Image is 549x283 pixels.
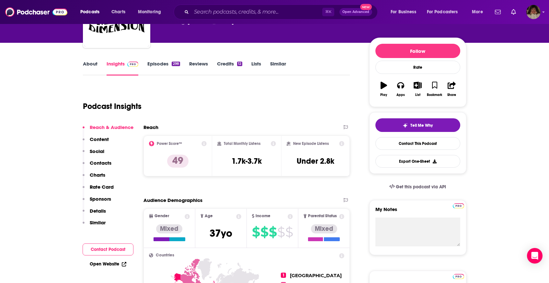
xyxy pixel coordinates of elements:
h2: Total Monthly Listens [224,141,260,146]
div: 298 [172,62,180,66]
button: Content [83,136,109,148]
img: Podchaser Pro [453,203,464,208]
span: $ [285,227,293,237]
a: Contact This Podcast [375,137,460,150]
a: [GEOGRAPHIC_DATA] [290,273,342,278]
button: Show profile menu [526,5,541,19]
button: Rate Card [83,184,114,196]
a: InsightsPodchaser Pro [107,61,139,76]
a: Similar [270,61,286,76]
button: open menu [386,7,424,17]
img: Podchaser Pro [453,274,464,279]
button: open menu [467,7,491,17]
div: Apps [396,93,405,97]
a: Pro website [453,202,464,208]
span: For Business [391,7,416,17]
span: For Podcasters [427,7,458,17]
button: Apps [392,77,409,101]
button: Reach & Audience [83,124,133,136]
p: Rate Card [90,184,114,190]
span: Charts [111,7,125,17]
a: Reviews [189,61,208,76]
span: Podcasts [80,7,99,17]
div: Mixed [156,224,182,233]
div: Rate [375,61,460,74]
h2: Power Score™ [157,141,182,146]
span: 1 [281,273,286,278]
button: Share [443,77,460,101]
span: Income [256,214,270,218]
span: More [472,7,483,17]
span: New [360,4,372,10]
button: Follow [375,44,460,58]
span: $ [260,227,268,237]
p: Details [90,208,106,214]
button: open menu [423,7,467,17]
button: Sponsors [83,196,111,208]
p: Content [90,136,109,142]
a: Show notifications dropdown [492,6,503,18]
a: Lists [251,61,261,76]
a: 37yo [210,230,232,239]
p: Social [90,148,104,154]
button: List [409,77,426,101]
span: Age [205,214,213,218]
a: Show notifications dropdown [509,6,519,18]
img: Podchaser - Follow, Share and Rate Podcasts [5,6,67,18]
div: Mixed [311,224,337,233]
div: 12 [237,62,242,66]
div: Bookmark [427,93,442,97]
button: Bookmark [426,77,443,101]
button: Play [375,77,392,101]
h3: 1.7k-3.7k [232,156,262,166]
div: List [415,93,420,97]
button: tell me why sparkleTell Me Why [375,118,460,132]
span: Monitoring [138,7,161,17]
p: Sponsors [90,196,111,202]
span: Get this podcast via API [396,184,446,190]
h1: Podcast Insights [83,101,142,111]
img: Podchaser Pro [127,62,139,67]
div: Share [447,93,456,97]
p: 49 [167,155,189,168]
h2: Audience Demographics [143,197,202,203]
button: Contacts [83,160,111,172]
button: Open AdvancedNew [339,8,372,16]
a: Open Website [90,261,126,267]
span: Countries [156,253,174,257]
a: Mixed [154,224,185,241]
button: Social [83,148,104,160]
span: $ [269,227,277,237]
button: open menu [133,7,169,17]
a: Pro website [453,273,464,279]
h2: Reach [143,124,158,130]
span: Parental Status [308,214,337,218]
button: Export One-Sheet [375,155,460,168]
p: Contacts [90,160,111,166]
a: Credits12 [217,61,242,76]
a: Get this podcast via API [384,179,452,195]
input: Search podcasts, credits, & more... [191,7,322,17]
a: About [83,61,97,76]
a: Episodes298 [147,61,180,76]
button: Details [83,208,106,220]
span: 37 yo [210,227,232,240]
span: Gender [154,214,169,218]
label: My Notes [375,206,460,218]
span: Tell Me Why [410,123,433,128]
p: Charts [90,172,105,178]
span: ⌘ K [322,8,334,16]
h2: New Episode Listens [293,141,329,146]
span: Open Advanced [342,10,369,14]
button: Similar [83,219,106,231]
button: Contact Podcast [83,243,133,255]
p: Similar [90,219,106,226]
div: Open Intercom Messenger [527,248,543,264]
div: Play [380,93,387,97]
span: Logged in as angelport [526,5,541,19]
a: $$$$$ [252,227,293,237]
div: Search podcasts, credits, & more... [180,5,384,19]
p: Reach & Audience [90,124,133,130]
span: $ [252,227,260,237]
